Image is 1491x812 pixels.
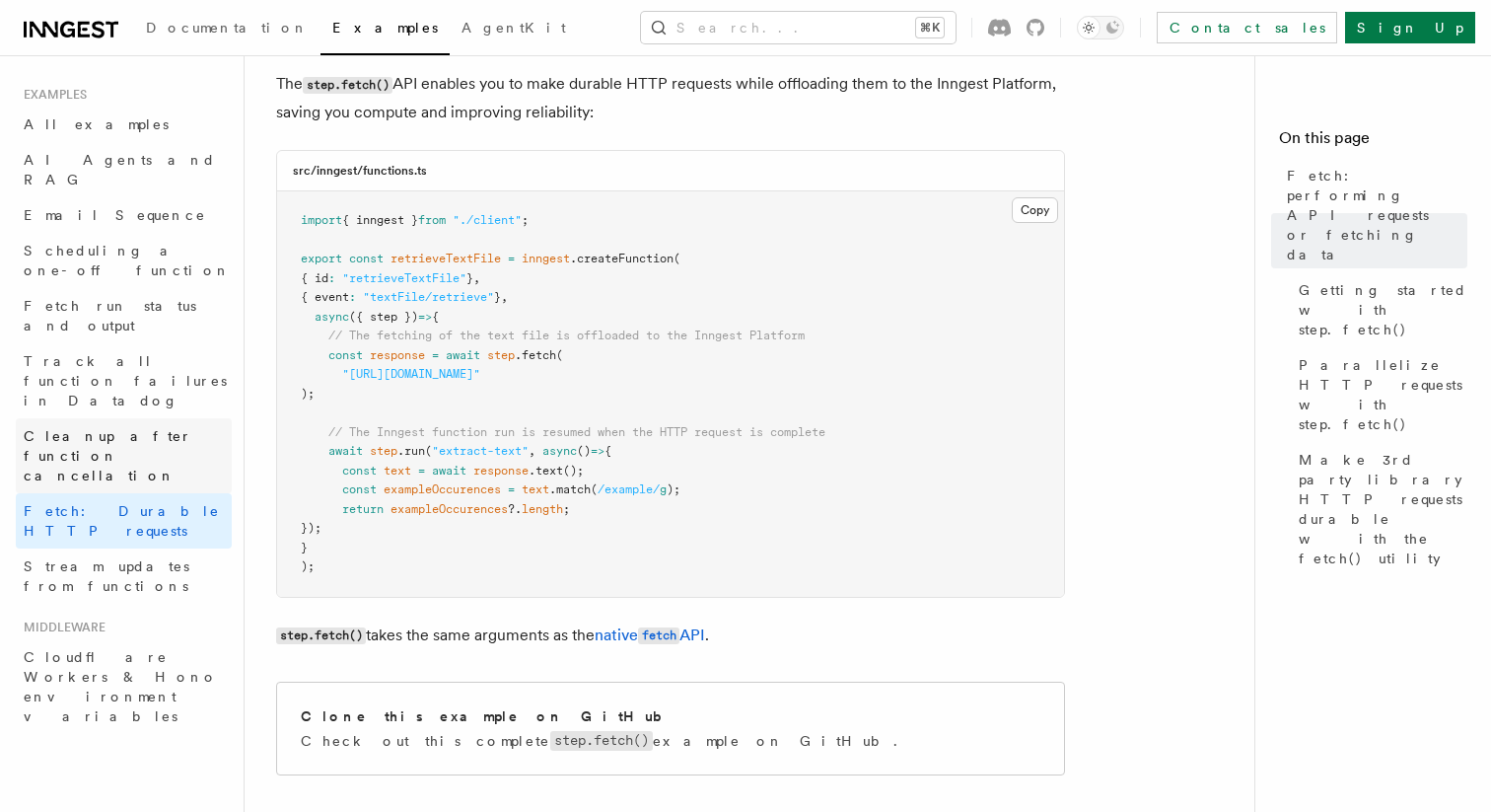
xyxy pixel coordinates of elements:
h2: Clone this example on GitHub [301,706,676,726]
a: Cloudflare Workers & Hono environment variables [16,639,232,734]
a: Stream updates from functions [16,549,232,604]
span: exampleOccurences [384,482,501,496]
a: Fetch run status and output [16,288,232,343]
span: { id [301,271,328,285]
span: Fetch run status and output [24,298,196,333]
span: { [432,310,439,324]
span: g [660,482,667,496]
span: All examples [24,116,169,132]
span: : [349,290,356,304]
a: Clone this example on GitHubCheck out this completestep.fetch()example on GitHub. [276,682,1065,775]
span: from [418,213,446,227]
span: "textFile/retrieve" [363,290,494,304]
a: Scheduling a one-off function [16,233,232,288]
button: Search...⌘K [641,12,956,43]
span: step [370,444,397,458]
span: Cloudflare Workers & Hono environment variables [24,649,218,724]
span: ?. [508,502,522,516]
span: Parallelize HTTP requests with step.fetch() [1299,355,1467,434]
p: The API enables you to make durable HTTP requests while offloading them to the Inngest Platform, ... [276,70,1065,126]
span: const [328,348,363,362]
span: Scheduling a one-off function [24,243,231,278]
span: ({ step }) [349,310,418,324]
span: } [466,271,473,285]
a: Parallelize HTTP requests with step.fetch() [1291,347,1467,442]
a: nativefetchAPI [595,626,705,644]
a: Track all function failures in Datadog [16,343,232,418]
span: async [315,310,349,324]
span: response [473,464,529,478]
span: Cleanup after function cancellation [24,428,192,483]
span: length [522,502,563,516]
span: ( [674,252,680,265]
kbd: ⌘K [916,18,944,37]
span: { event [301,290,349,304]
span: import [301,213,342,227]
span: .text [529,464,563,478]
span: }); [301,521,321,535]
span: = [508,482,515,496]
span: /example/ [598,482,660,496]
button: Copy [1012,197,1058,223]
a: AgentKit [450,6,578,53]
span: , [473,271,480,285]
a: Cleanup after function cancellation [16,418,232,493]
a: Sign Up [1345,12,1475,43]
span: return [342,502,384,516]
span: retrieveTextFile [390,252,501,265]
span: () [577,444,591,458]
span: , [529,444,535,458]
a: Fetch: Durable HTTP requests [16,493,232,549]
a: Getting started with step.fetch() [1291,272,1467,347]
span: exampleOccurences [390,502,508,516]
a: Make 3rd party library HTTP requests durable with the fetch() utility [1291,442,1467,576]
a: Fetch: performing API requests or fetching data [1279,158,1467,272]
span: const [349,252,384,265]
span: ( [591,482,598,496]
span: Examples [16,87,87,103]
span: Getting started with step.fetch() [1299,280,1467,339]
a: All examples [16,107,232,142]
button: Toggle dark mode [1077,16,1124,39]
span: } [494,290,501,304]
span: // The fetching of the text file is offloaded to the Inngest Platform [328,329,805,342]
span: AI Agents and RAG [24,152,216,187]
span: Examples [332,20,438,36]
span: = [508,252,515,265]
span: text [522,482,549,496]
span: const [342,482,377,496]
span: await [432,464,466,478]
span: ( [556,348,563,362]
span: "./client" [453,213,522,227]
a: Examples [320,6,450,55]
span: ); [667,482,680,496]
span: } [301,541,308,554]
span: ; [522,213,529,227]
span: Documentation [146,20,309,36]
span: await [446,348,480,362]
a: Documentation [134,6,320,53]
span: { inngest } [342,213,418,227]
span: "retrieveTextFile" [342,271,466,285]
span: "extract-text" [432,444,529,458]
span: Stream updates from functions [24,558,189,594]
span: step [487,348,515,362]
span: "[URL][DOMAIN_NAME]" [342,367,480,381]
span: : [328,271,335,285]
span: // The Inngest function run is resumed when the HTTP request is complete [328,425,825,439]
span: .fetch [515,348,556,362]
p: Check out this complete example on GitHub. [301,731,909,751]
a: Contact sales [1157,12,1337,43]
code: step.fetch() [276,627,366,644]
code: fetch [638,627,679,644]
span: inngest [522,252,570,265]
span: AgentKit [461,20,566,36]
a: AI Agents and RAG [16,142,232,197]
span: ( [425,444,432,458]
span: .createFunction [570,252,674,265]
span: async [542,444,577,458]
span: , [501,290,508,304]
span: await [328,444,363,458]
span: Email Sequence [24,207,206,223]
span: ); [301,387,315,401]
